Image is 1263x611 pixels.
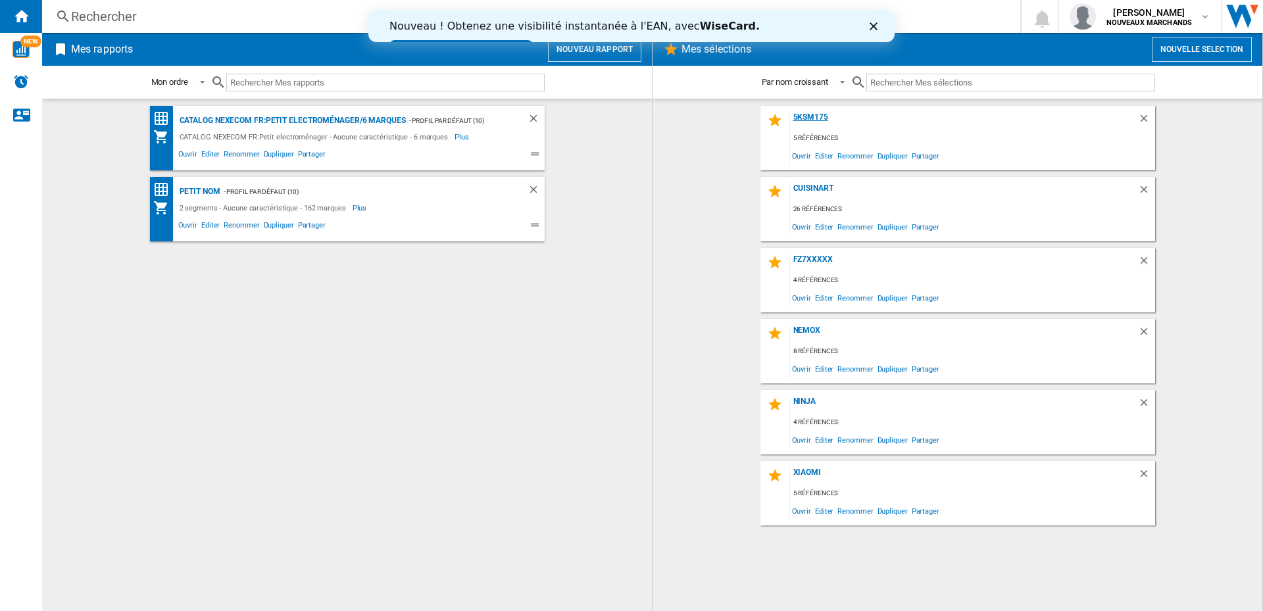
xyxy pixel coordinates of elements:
[790,326,1138,343] div: Nemox
[790,255,1138,272] div: FZ7XXXXX
[790,130,1155,147] div: 5 références
[262,219,296,235] span: Dupliquer
[153,110,176,127] div: Matrice des prix
[1106,18,1193,27] b: NOUVEAUX MARCHANDS
[1070,3,1096,30] img: profile.jpg
[835,218,875,235] span: Renommer
[501,12,514,20] div: Fermer
[876,218,910,235] span: Dupliquer
[528,112,545,129] div: Supprimer
[176,200,353,216] div: 2 segments - Aucune caractéristique - 162 marques
[876,502,910,520] span: Dupliquer
[835,502,875,520] span: Renommer
[790,183,1138,201] div: Cuisinart
[1138,112,1155,130] div: Supprimer
[813,360,835,378] span: Editer
[790,272,1155,289] div: 4 références
[813,431,835,449] span: Editer
[835,147,875,164] span: Renommer
[176,183,220,200] div: petit nom
[813,289,835,306] span: Editer
[296,148,328,164] span: Partager
[176,219,199,235] span: Ouvrir
[790,485,1155,502] div: 5 références
[1138,183,1155,201] div: Supprimer
[876,147,910,164] span: Dupliquer
[790,414,1155,431] div: 4 références
[262,148,296,164] span: Dupliquer
[71,7,986,26] div: Rechercher
[790,147,813,164] span: Ouvrir
[199,148,222,164] span: Editer
[153,182,176,198] div: Matrice des prix
[21,30,164,45] a: Essayez dès maintenant !
[1152,37,1252,62] button: Nouvelle selection
[296,219,328,235] span: Partager
[13,74,29,89] img: alerts-logo.svg
[1138,326,1155,343] div: Supprimer
[835,360,875,378] span: Renommer
[1138,255,1155,272] div: Supprimer
[548,37,641,62] button: Nouveau rapport
[1138,397,1155,414] div: Supprimer
[876,431,910,449] span: Dupliquer
[790,360,813,378] span: Ouvrir
[762,77,828,87] div: Par nom croissant
[790,502,813,520] span: Ouvrir
[368,11,895,42] iframe: Intercom live chat bannière
[222,148,261,164] span: Renommer
[835,431,875,449] span: Renommer
[226,74,545,91] input: Rechercher Mes rapports
[528,183,545,200] div: Supprimer
[790,112,1138,130] div: 5KSM175
[353,200,369,216] span: Plus
[68,37,136,62] h2: Mes rapports
[790,343,1155,360] div: 8 références
[790,468,1138,485] div: Xiaomi
[20,36,41,47] span: NEW
[910,289,941,306] span: Partager
[12,41,30,58] img: wise-card.svg
[813,147,835,164] span: Editer
[910,431,941,449] span: Partager
[153,200,176,216] div: Mon assortiment
[813,502,835,520] span: Editer
[790,289,813,306] span: Ouvrir
[455,129,471,145] span: Plus
[835,289,875,306] span: Renommer
[151,77,188,87] div: Mon ordre
[199,219,222,235] span: Editer
[790,218,813,235] span: Ouvrir
[406,112,501,129] div: - Profil par défaut (10)
[790,431,813,449] span: Ouvrir
[910,502,941,520] span: Partager
[876,360,910,378] span: Dupliquer
[790,397,1138,414] div: Ninja
[910,218,941,235] span: Partager
[910,360,941,378] span: Partager
[153,129,176,145] div: Mon assortiment
[866,74,1155,91] input: Rechercher Mes sélections
[1106,6,1193,19] span: [PERSON_NAME]
[176,148,199,164] span: Ouvrir
[1138,468,1155,485] div: Supprimer
[910,147,941,164] span: Partager
[790,201,1155,218] div: 26 références
[679,37,754,62] h2: Mes sélections
[876,289,910,306] span: Dupliquer
[176,129,455,145] div: CATALOG NEXECOM FR:Petit electroménager - Aucune caractéristique - 6 marques
[220,183,501,200] div: - Profil par défaut (10)
[222,219,261,235] span: Renommer
[813,218,835,235] span: Editer
[176,112,406,129] div: CATALOG NEXECOM FR:Petit electroménager/6 marques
